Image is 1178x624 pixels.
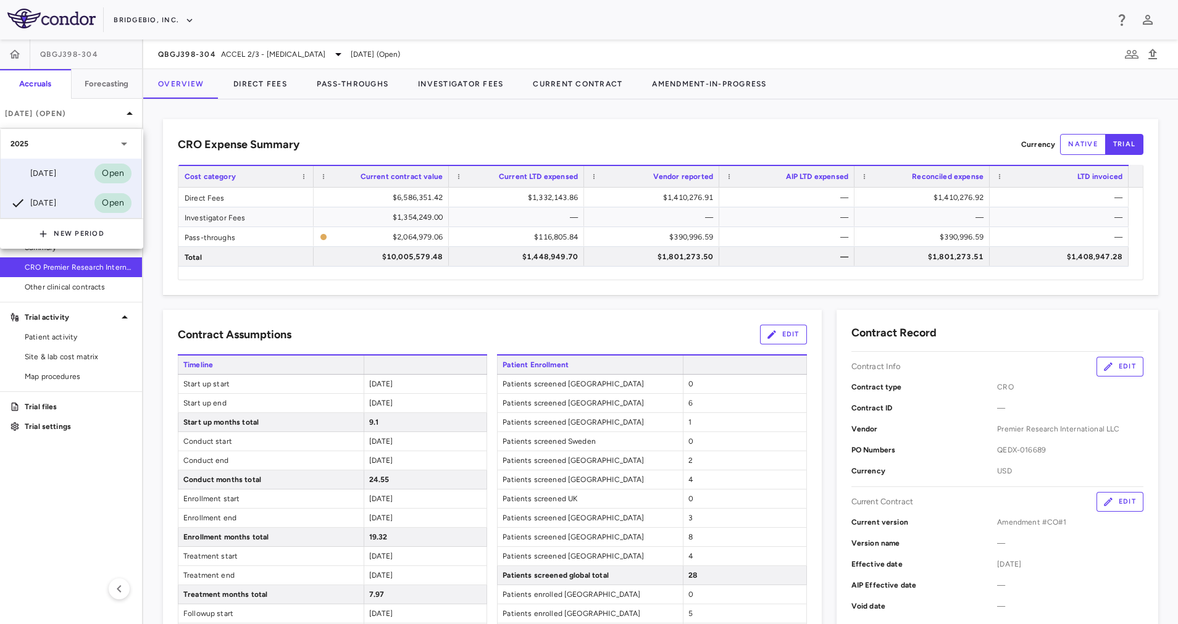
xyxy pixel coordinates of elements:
[39,224,104,244] button: New Period
[1,129,141,159] div: 2025
[10,166,56,181] div: [DATE]
[10,196,56,210] div: [DATE]
[94,196,132,210] span: Open
[10,138,29,149] p: 2025
[94,167,132,180] span: Open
